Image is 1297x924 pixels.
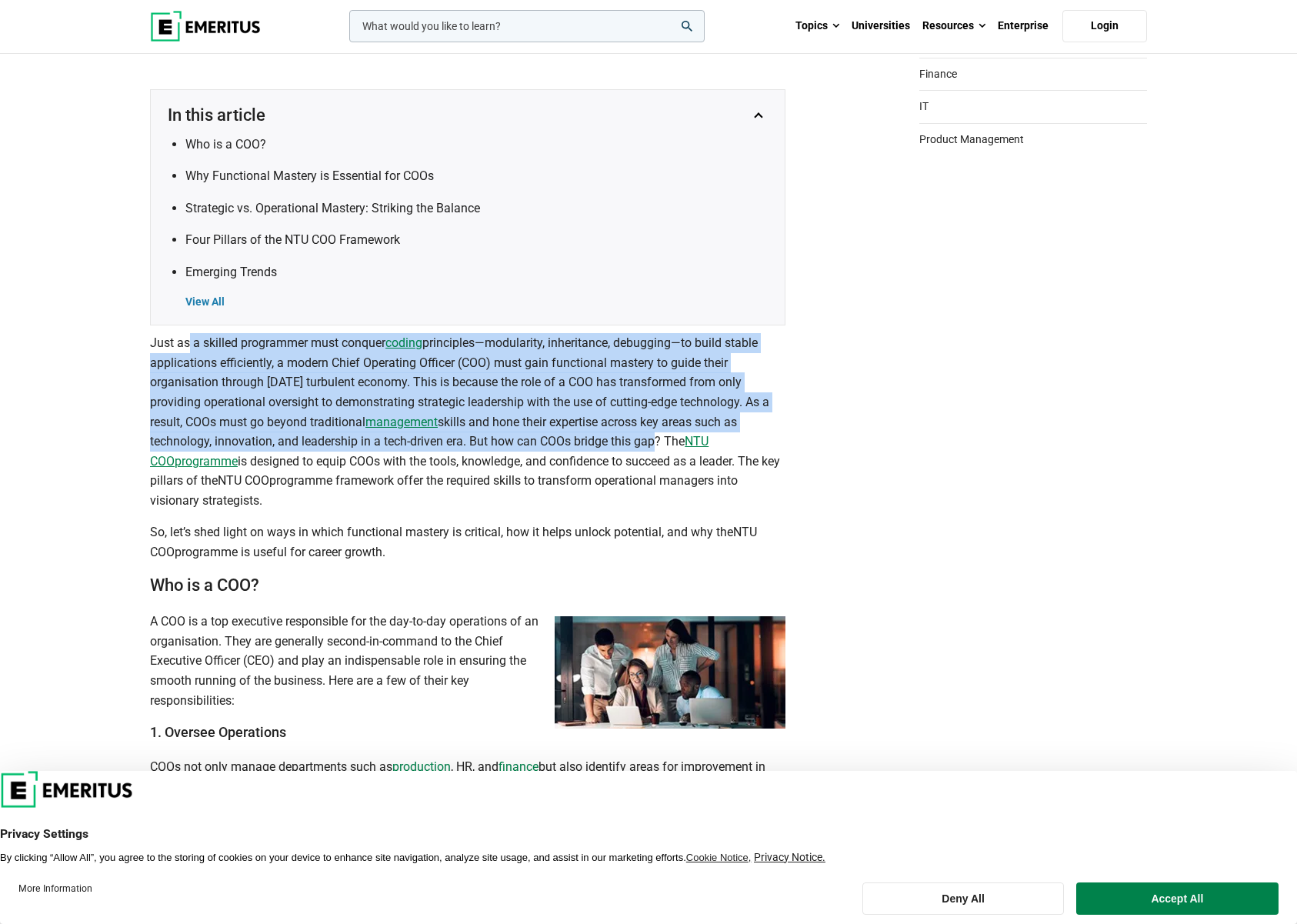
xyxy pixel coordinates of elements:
input: woocommerce-product-search-field-0 [349,10,705,42]
a: Emerging Trends [185,265,277,279]
span: A COO is a top executive responsible for the day-to-day operations of an organisation. They are g... [150,614,538,707]
span: principles—modularity, inheritance, debugging—to build stable applications efficiently, a modern ... [150,335,769,429]
b: 1. Oversee Operations [150,724,286,740]
a: Login [1062,10,1147,42]
span: Just as a skilled programmer must conquer [150,335,385,350]
span: programme framework offer the required skills to transform operational managers into visionary st... [150,473,738,508]
span: , HR, and [451,759,498,774]
span: skills and hone their expertise across key areas such as technology, innovation, and leadership i... [150,415,737,449]
a: Who is a COO? [185,137,266,152]
div: View All [185,295,769,310]
a: Four Pillars of the NTU COO Framework [185,232,400,247]
span: NTU COO [218,473,269,488]
h2: Who is a COO? [150,575,785,597]
span: is designed to equip COOs with the tools, knowledge, and confidence to succeed as a leader. The k... [150,454,780,489]
span: programme [175,454,238,469]
a: coding [385,335,422,350]
a: Why Functional Mastery is Essential for COOs [185,168,434,183]
a: Finance [919,58,1147,82]
span: COOs not only manage departments such as [150,759,392,774]
span: NTU COO [150,434,709,469]
button: In this article [166,105,769,125]
span: programme is useful for career growth. [175,545,385,559]
span: So, let’s shed light on ways in which functional mastery is critical, how it helps unlock potenti... [150,525,733,539]
a: management [365,415,438,429]
a: finance [498,759,538,774]
a: NTU COOprogramme [150,434,709,469]
a: Product Management [919,123,1147,148]
a: Strategic vs. Operational Mastery: Striking the Balance [185,201,480,215]
a: IT [919,90,1147,115]
a: production [392,759,451,774]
